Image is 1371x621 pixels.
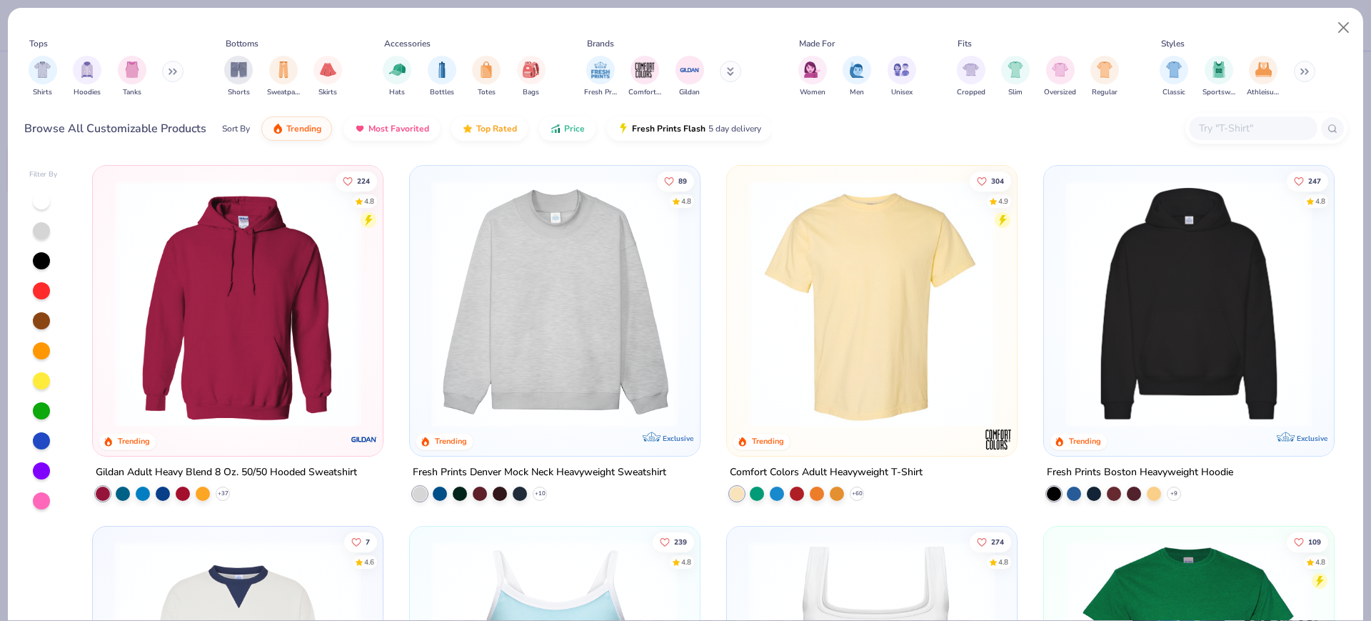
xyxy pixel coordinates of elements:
[336,171,378,191] button: Like
[679,87,700,98] span: Gildan
[413,464,666,482] div: Fresh Prints Denver Mock Neck Heavyweight Sweatshirt
[741,180,1003,427] img: 029b8af0-80e6-406f-9fdc-fdf898547912
[29,56,57,98] div: filter for Shirts
[1202,87,1235,98] span: Sportswear
[123,87,141,98] span: Tanks
[539,116,596,141] button: Price
[849,61,865,78] img: Men Image
[963,61,979,78] img: Cropped Image
[587,37,614,50] div: Brands
[657,171,694,191] button: Like
[428,56,456,98] div: filter for Bottles
[957,56,985,98] div: filter for Cropped
[676,56,704,98] button: filter button
[679,59,700,81] img: Gildan Image
[991,177,1004,184] span: 304
[893,61,910,78] img: Unisex Image
[389,61,406,78] img: Hats Image
[365,557,375,567] div: 4.6
[607,116,772,141] button: Fresh Prints Flash5 day delivery
[984,425,1013,454] img: Comfort Colors logo
[345,532,378,552] button: Like
[888,56,916,98] div: filter for Unisex
[628,87,661,98] span: Comfort Colors
[564,123,585,134] span: Price
[267,87,300,98] span: Sweatpants
[1211,61,1227,78] img: Sportswear Image
[1247,56,1280,98] div: filter for Athleisure
[1197,120,1307,136] input: Try "T-Shirt"
[366,538,371,545] span: 7
[476,123,517,134] span: Top Rated
[957,87,985,98] span: Cropped
[276,61,291,78] img: Sweatpants Image
[1008,87,1023,98] span: Slim
[343,116,440,141] button: Most Favorited
[1170,490,1177,498] span: + 9
[451,116,528,141] button: Top Rated
[226,37,258,50] div: Bottoms
[998,196,1008,207] div: 4.9
[1090,56,1119,98] button: filter button
[850,87,864,98] span: Men
[798,56,827,98] div: filter for Women
[1047,464,1233,482] div: Fresh Prints Boston Heavyweight Hoodie
[73,56,101,98] button: filter button
[584,87,617,98] span: Fresh Prints
[74,87,101,98] span: Hoodies
[1202,56,1235,98] button: filter button
[1308,177,1321,184] span: 247
[1097,61,1113,78] img: Regular Image
[523,61,538,78] img: Bags Image
[318,87,337,98] span: Skirts
[998,557,1008,567] div: 4.8
[434,61,450,78] img: Bottles Image
[1160,56,1188,98] div: filter for Classic
[843,56,871,98] div: filter for Men
[365,196,375,207] div: 4.8
[428,56,456,98] button: filter button
[1255,61,1272,78] img: Athleisure Image
[1287,171,1328,191] button: Like
[628,56,661,98] div: filter for Comfort Colors
[424,180,685,427] img: f5d85501-0dbb-4ee4-b115-c08fa3845d83
[1044,56,1076,98] button: filter button
[800,87,825,98] span: Women
[368,123,429,134] span: Most Favorited
[354,123,366,134] img: most_fav.gif
[350,425,378,454] img: Gildan logo
[272,123,283,134] img: trending.gif
[1052,61,1068,78] img: Oversized Image
[261,116,332,141] button: Trending
[628,56,661,98] button: filter button
[222,122,250,135] div: Sort By
[29,169,58,180] div: Filter By
[851,490,862,498] span: + 60
[1008,61,1023,78] img: Slim Image
[1001,56,1030,98] button: filter button
[888,56,916,98] button: filter button
[1315,196,1325,207] div: 4.8
[584,56,617,98] button: filter button
[29,37,48,50] div: Tops
[1002,180,1263,427] img: e55d29c3-c55d-459c-bfd9-9b1c499ab3c6
[224,56,253,98] div: filter for Shorts
[24,120,206,137] div: Browse All Customizable Products
[1090,56,1119,98] div: filter for Regular
[804,61,820,78] img: Women Image
[472,56,501,98] div: filter for Totes
[1058,180,1320,427] img: 91acfc32-fd48-4d6b-bdad-a4c1a30ac3fc
[676,56,704,98] div: filter for Gildan
[73,56,101,98] div: filter for Hoodies
[29,56,57,98] button: filter button
[1308,538,1321,545] span: 109
[478,87,496,98] span: Totes
[320,61,336,78] img: Skirts Image
[685,180,947,427] img: a90f7c54-8796-4cb2-9d6e-4e9644cfe0fe
[383,56,411,98] button: filter button
[970,171,1011,191] button: Like
[472,56,501,98] button: filter button
[231,61,247,78] img: Shorts Image
[96,464,357,482] div: Gildan Adult Heavy Blend 8 Oz. 50/50 Hooded Sweatshirt
[584,56,617,98] div: filter for Fresh Prints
